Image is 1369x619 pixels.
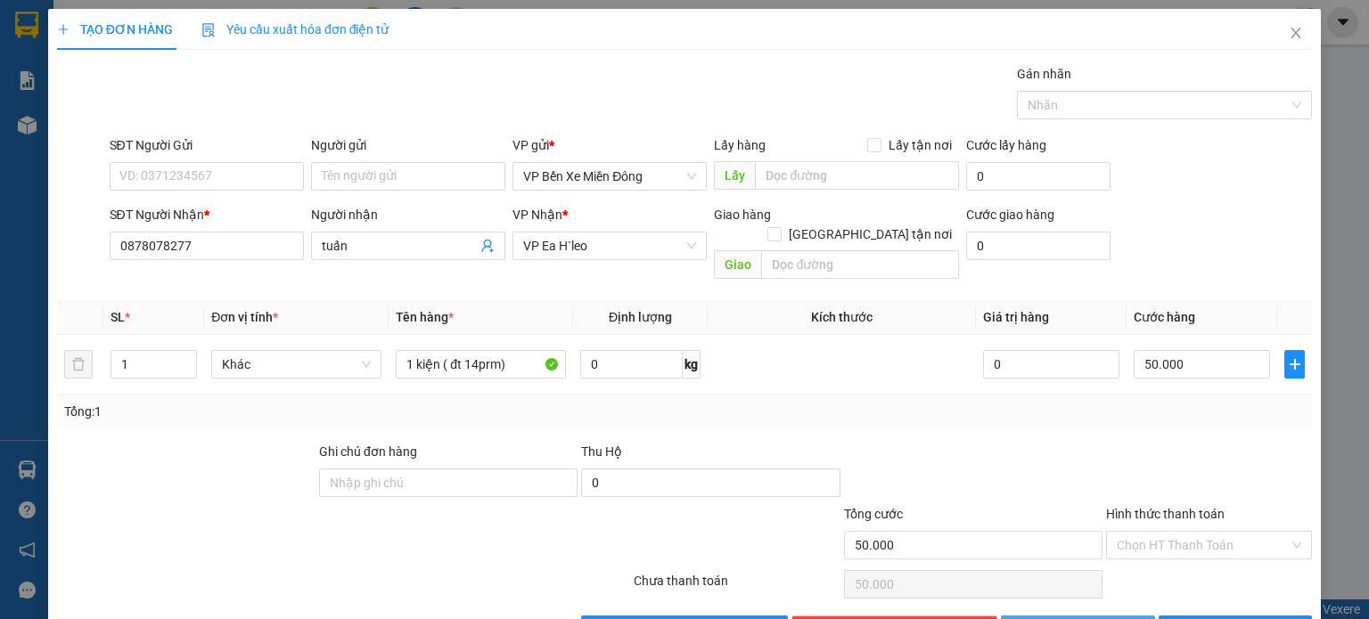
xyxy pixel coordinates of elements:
div: VP gửi [512,135,707,155]
input: VD: Bàn, Ghế [396,350,566,379]
span: TẠO ĐƠN HÀNG [57,22,173,37]
span: Giá trị hàng [983,310,1049,324]
div: Chưa thanh toán [632,571,841,602]
span: Cước hàng [1134,310,1195,324]
input: Dọc đường [761,250,959,279]
div: Tổng: 1 [64,402,529,421]
label: Cước giao hàng [966,208,1054,222]
button: plus [1284,350,1305,379]
span: close [1289,26,1303,40]
label: Cước lấy hàng [966,138,1046,152]
img: icon [201,23,216,37]
div: Người gửi [311,135,505,155]
span: plus [1285,357,1304,371]
span: Giao [714,250,761,279]
span: Khác [222,351,371,378]
div: SĐT Người Nhận [110,205,304,224]
span: Tổng cước [844,507,903,521]
div: SĐT Người Gửi [110,135,304,155]
button: Close [1271,9,1321,59]
input: Cước giao hàng [966,232,1111,260]
span: SL [111,310,125,324]
input: 0 [983,350,1119,379]
label: Gán nhãn [1017,67,1071,81]
label: Hình thức thanh toán [1106,507,1225,521]
span: Yêu cầu xuất hóa đơn điện tử [201,22,389,37]
input: Ghi chú đơn hàng [319,468,578,497]
span: Lấy [714,161,755,190]
span: user-add [480,239,495,253]
div: Người nhận [311,205,505,224]
span: plus [57,23,70,36]
span: Đơn vị tính [211,310,278,324]
span: [GEOGRAPHIC_DATA] tận nơi [782,224,959,244]
span: Lấy tận nơi [881,135,959,155]
input: Dọc đường [755,161,959,190]
span: Kích thước [811,310,873,324]
span: Tên hàng [396,310,454,324]
span: Giao hàng [714,208,771,222]
span: VP Nhận [512,208,562,222]
label: Ghi chú đơn hàng [319,444,417,459]
button: delete [64,350,93,379]
span: Lấy hàng [714,138,766,152]
span: VP Ea H`leo [523,232,696,259]
span: Định lượng [609,310,672,324]
input: Cước lấy hàng [966,162,1111,191]
span: VP Bến Xe Miền Đông [523,163,696,190]
span: kg [683,350,701,379]
span: Thu Hộ [581,444,622,459]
